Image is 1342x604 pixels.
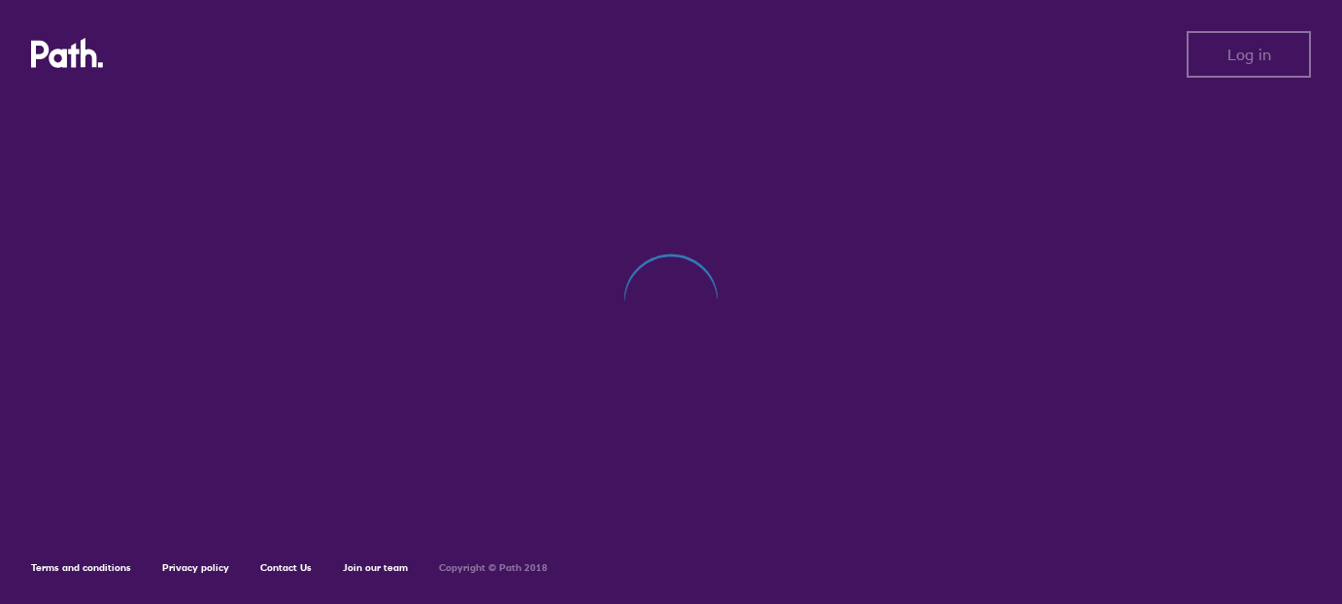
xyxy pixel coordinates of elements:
[31,561,131,574] a: Terms and conditions
[1187,31,1311,78] button: Log in
[1227,46,1271,63] span: Log in
[439,562,548,574] h6: Copyright © Path 2018
[260,561,312,574] a: Contact Us
[343,561,408,574] a: Join our team
[162,561,229,574] a: Privacy policy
